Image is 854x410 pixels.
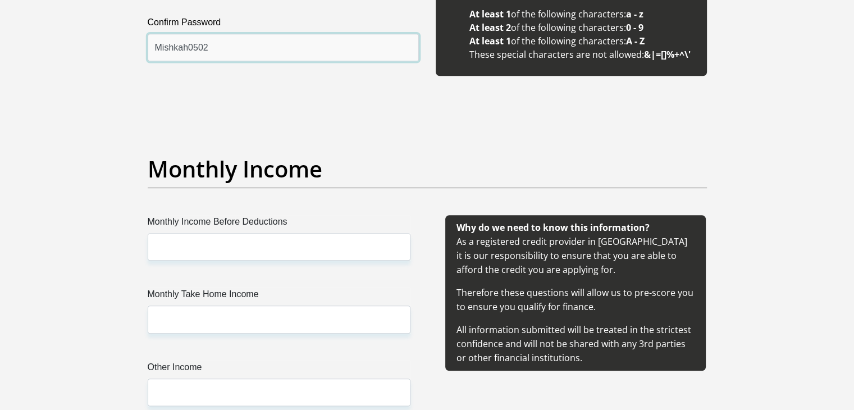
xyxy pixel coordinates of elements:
li: of the following characters: [469,7,696,21]
b: A - Z [626,35,645,47]
b: &|=[]%+^\' [644,48,691,61]
b: At least 1 [469,35,511,47]
h2: Monthly Income [148,156,707,183]
label: Monthly Take Home Income [148,288,410,306]
b: At least 2 [469,21,511,34]
label: Monthly Income Before Deductions [148,215,410,233]
input: Monthly Take Home Income [148,306,410,333]
li: of the following characters: [469,21,696,34]
label: Other Income [148,361,410,379]
li: These special characters are not allowed: [469,48,696,61]
span: As a registered credit provider in [GEOGRAPHIC_DATA] it is our responsibility to ensure that you ... [456,221,693,364]
input: Other Income [148,379,410,406]
label: Confirm Password [148,16,419,34]
b: 0 - 9 [626,21,643,34]
input: Monthly Income Before Deductions [148,233,410,261]
b: Why do we need to know this information? [456,221,650,234]
li: of the following characters: [469,34,696,48]
input: Confirm Password [148,34,419,61]
b: a - z [626,8,643,20]
b: At least 1 [469,8,511,20]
